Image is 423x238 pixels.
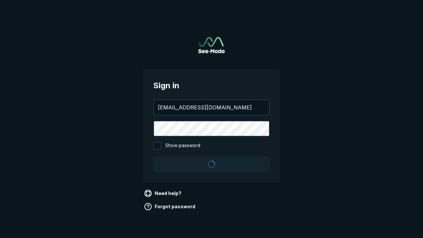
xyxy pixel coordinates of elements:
span: Sign in [153,80,270,92]
a: Go to sign in [198,37,225,53]
a: Need help? [143,188,184,199]
span: Show password [165,142,200,150]
a: Forgot password [143,201,198,212]
img: See-Mode Logo [198,37,225,53]
input: your@email.com [154,100,269,115]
